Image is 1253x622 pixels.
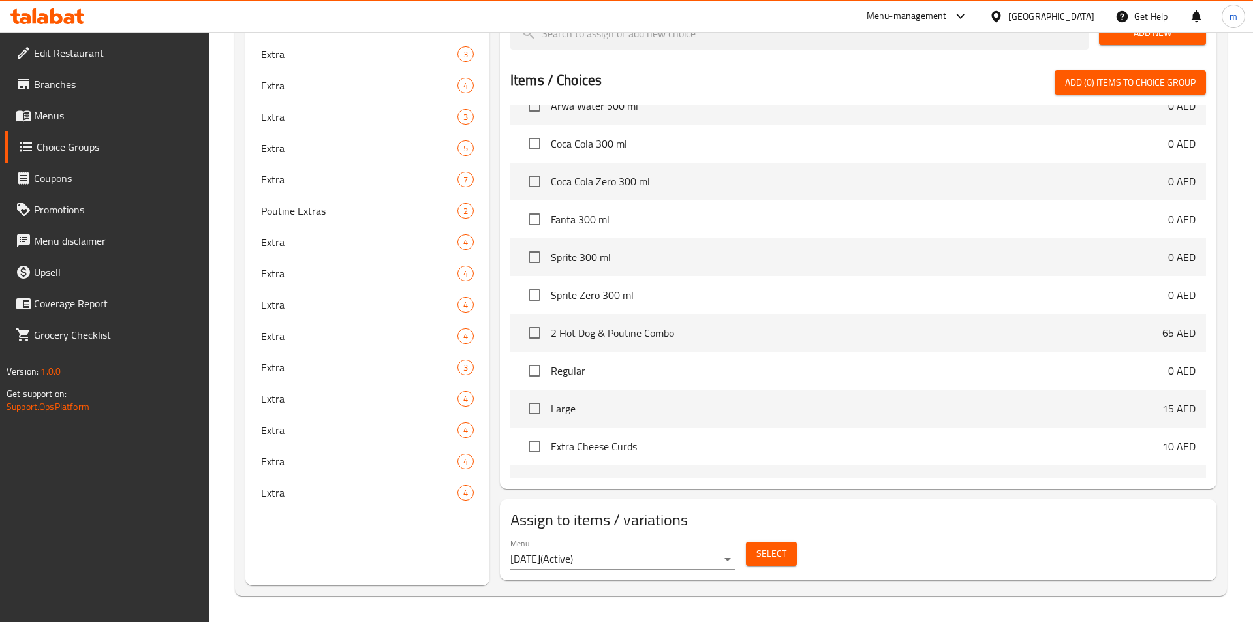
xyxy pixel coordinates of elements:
[521,395,548,422] span: Select choice
[5,288,209,319] a: Coverage Report
[5,163,209,194] a: Coupons
[261,454,457,469] span: Extra
[1109,25,1196,41] span: Add New
[458,236,473,249] span: 4
[261,266,457,281] span: Extra
[458,456,473,468] span: 4
[1168,211,1196,227] p: 0 AED
[1162,439,1196,454] p: 10 AED
[1230,9,1237,23] span: m
[457,422,474,438] div: Choices
[457,391,474,407] div: Choices
[245,101,489,132] div: Extra3
[34,327,199,343] span: Grocery Checklist
[521,471,548,498] span: Select choice
[521,206,548,233] span: Select choice
[457,78,474,93] div: Choices
[457,46,474,62] div: Choices
[551,98,1168,114] span: Arwa Water 500 ml
[1168,249,1196,265] p: 0 AED
[510,510,1206,531] h2: Assign to items / variations
[458,80,473,92] span: 4
[261,360,457,375] span: Extra
[261,78,457,93] span: Extra
[458,362,473,374] span: 3
[261,46,457,62] span: Extra
[34,76,199,92] span: Branches
[40,363,61,380] span: 1.0.0
[551,287,1168,303] span: Sprite Zero 300 ml
[5,100,209,131] a: Menus
[5,131,209,163] a: Choice Groups
[261,297,457,313] span: Extra
[34,264,199,280] span: Upsell
[457,297,474,313] div: Choices
[5,257,209,288] a: Upsell
[37,139,199,155] span: Choice Groups
[746,542,797,566] button: Select
[1168,174,1196,189] p: 0 AED
[1065,74,1196,91] span: Add (0) items to choice group
[1055,70,1206,95] button: Add (0) items to choice group
[34,170,199,186] span: Coupons
[261,140,457,156] span: Extra
[245,132,489,164] div: Extra5
[5,37,209,69] a: Edit Restaurant
[458,142,473,155] span: 5
[457,454,474,469] div: Choices
[551,211,1168,227] span: Fanta 300 ml
[1162,401,1196,416] p: 15 AED
[457,234,474,250] div: Choices
[1099,21,1206,45] button: Add New
[245,164,489,195] div: Extra7
[521,433,548,460] span: Select choice
[261,203,457,219] span: Poutine Extras
[245,226,489,258] div: Extra4
[34,45,199,61] span: Edit Restaurant
[1162,325,1196,341] p: 65 AED
[245,320,489,352] div: Extra4
[521,92,548,119] span: Select choice
[245,70,489,101] div: Extra4
[867,8,947,24] div: Menu-management
[34,202,199,217] span: Promotions
[458,111,473,123] span: 3
[1008,9,1094,23] div: [GEOGRAPHIC_DATA]
[457,328,474,344] div: Choices
[261,172,457,187] span: Extra
[457,140,474,156] div: Choices
[510,539,529,547] label: Menu
[458,424,473,437] span: 4
[756,546,786,562] span: Select
[1168,363,1196,379] p: 0 AED
[457,266,474,281] div: Choices
[457,109,474,125] div: Choices
[458,174,473,186] span: 7
[5,69,209,100] a: Branches
[261,234,457,250] span: Extra
[34,108,199,123] span: Menus
[510,70,602,90] h2: Items / Choices
[245,477,489,508] div: Extra4
[245,195,489,226] div: Poutine Extras2
[5,225,209,257] a: Menu disclaimer
[261,328,457,344] span: Extra
[521,168,548,195] span: Select choice
[261,391,457,407] span: Extra
[7,398,89,415] a: Support.OpsPlatform
[457,203,474,219] div: Choices
[521,357,548,384] span: Select choice
[261,485,457,501] span: Extra
[261,109,457,125] span: Extra
[245,352,489,383] div: Extra3
[458,299,473,311] span: 4
[245,383,489,414] div: Extra4
[551,136,1168,151] span: Coca Cola 300 ml
[458,393,473,405] span: 4
[510,549,735,570] div: [DATE](Active)
[521,281,548,309] span: Select choice
[261,422,457,438] span: Extra
[7,363,39,380] span: Version:
[1168,98,1196,114] p: 0 AED
[457,360,474,375] div: Choices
